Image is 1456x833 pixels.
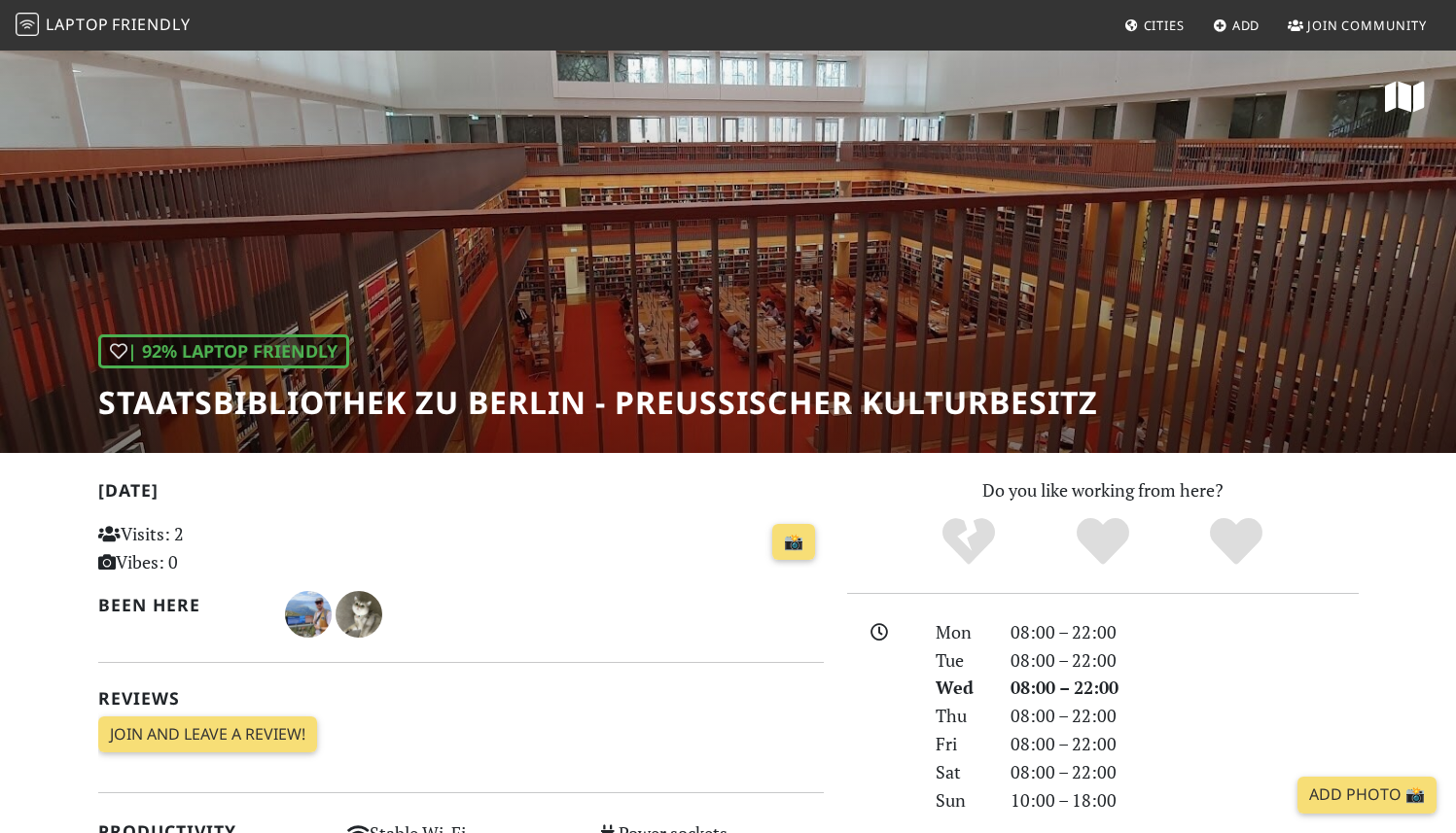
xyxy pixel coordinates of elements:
div: 08:00 – 22:00 [999,758,1370,786]
span: Teng T [336,601,382,624]
div: 08:00 – 22:00 [999,618,1370,646]
div: 08:00 – 22:00 [999,730,1370,758]
div: Mon [924,618,998,646]
div: 08:00 – 22:00 [999,674,1370,702]
a: Join and leave a review! [98,716,317,753]
div: 08:00 – 22:00 [999,702,1370,730]
img: 5523-teng.jpg [336,591,382,638]
div: No [902,515,1036,569]
div: 10:00 – 18:00 [999,786,1370,815]
h2: Been here [98,595,263,615]
span: Add [1232,17,1261,34]
div: Sun [924,786,998,815]
img: LaptopFriendly [16,13,39,36]
div: Sat [924,758,998,786]
img: 5810-tom.jpg [285,591,332,638]
p: Visits: 2 Vibes: 0 [98,520,325,576]
h1: Staatsbibliothek zu Berlin - Preußischer Kulturbesitz [98,384,1098,421]
h2: [DATE] [98,480,824,508]
a: Cities [1117,8,1192,43]
a: LaptopFriendly LaptopFriendly [16,9,191,43]
div: Yes [1036,515,1170,569]
div: Wed [924,674,998,702]
p: Do you like working from here? [847,476,1359,504]
div: Fri [924,730,998,758]
a: Join Community [1280,8,1435,43]
div: In general, do you like working from here? [98,334,349,368]
span: Laptop [46,14,109,35]
span: Cities [1144,17,1185,34]
a: Add [1205,8,1268,43]
a: Add Photo 📸 [1297,777,1437,814]
div: Definitely! [1169,515,1303,569]
span: Friendly [112,14,190,35]
div: Tue [924,646,998,675]
a: 📸 [772,524,815,561]
div: 08:00 – 22:00 [999,646,1370,675]
span: Tom T [285,601,336,624]
h2: Reviews [98,688,824,709]
span: Join Community [1307,17,1427,34]
div: Thu [924,702,998,730]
